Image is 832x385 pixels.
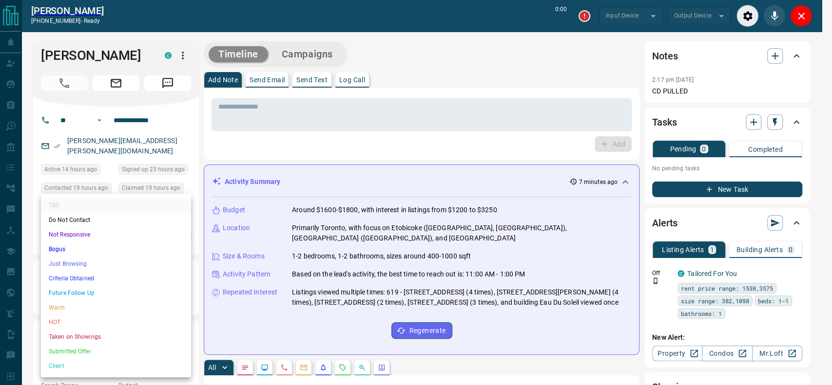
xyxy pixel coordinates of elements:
[41,242,191,257] li: Bogus
[41,286,191,300] li: Future Follow Up
[41,359,191,373] li: Client
[41,213,191,227] li: Do Not Contact
[41,330,191,344] li: Taken on Showings
[41,257,191,271] li: Just Browsing
[41,344,191,359] li: Submitted Offer
[41,227,191,242] li: Not Responsive
[41,300,191,315] li: Warm
[41,315,191,330] li: HOT
[41,271,191,286] li: Criteria Obtained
